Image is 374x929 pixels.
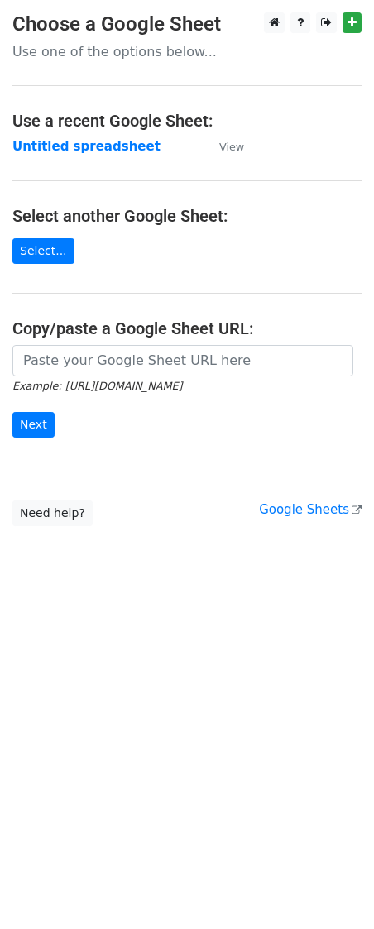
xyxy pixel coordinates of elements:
[219,141,244,153] small: View
[12,380,182,392] small: Example: [URL][DOMAIN_NAME]
[12,206,362,226] h4: Select another Google Sheet:
[203,139,244,154] a: View
[12,318,362,338] h4: Copy/paste a Google Sheet URL:
[12,12,362,36] h3: Choose a Google Sheet
[12,345,353,376] input: Paste your Google Sheet URL here
[12,111,362,131] h4: Use a recent Google Sheet:
[12,500,93,526] a: Need help?
[259,502,362,517] a: Google Sheets
[12,412,55,438] input: Next
[12,43,362,60] p: Use one of the options below...
[12,238,74,264] a: Select...
[12,139,161,154] a: Untitled spreadsheet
